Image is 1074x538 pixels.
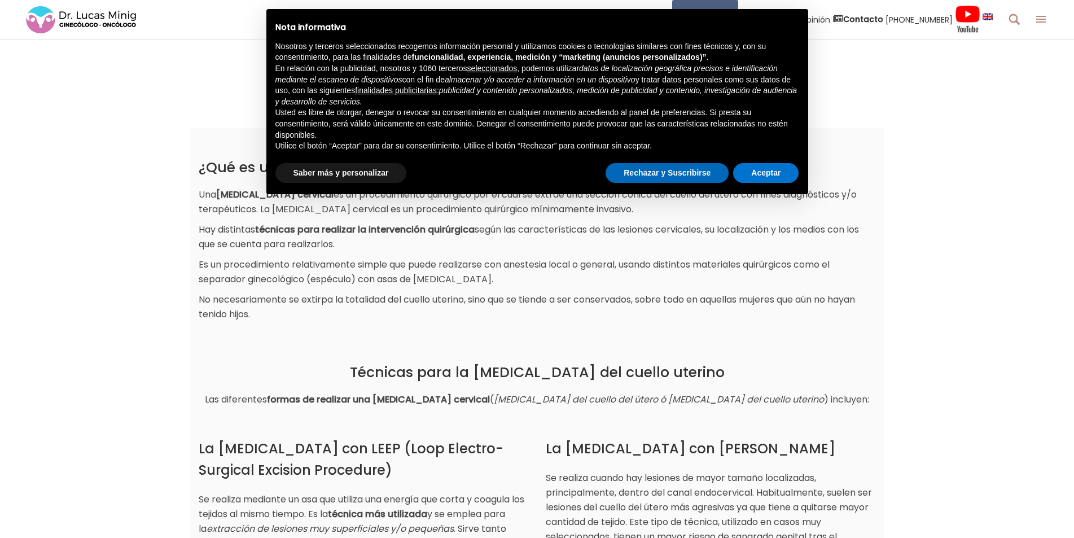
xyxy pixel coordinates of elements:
[445,75,635,84] em: almacenar y/o acceder a información en un dispositivo
[275,41,799,63] p: Nosotros y terceros seleccionados recogemos información personal y utilizamos cookies o tecnologí...
[275,107,799,141] p: Usted es libre de otorgar, denegar o revocar su consentimiento en cualquier momento accediendo al...
[494,393,824,406] em: [MEDICAL_DATA] del cuello del útero ó [MEDICAL_DATA] del cuello uterino
[199,292,876,322] p: No necesariamente se extirpa la totalidad del cuello uterino, sino que se tiende a ser conservado...
[199,392,876,407] p: Las diferentes ( ) incluyen:
[199,222,876,252] p: Hay distintas según las características de las lesiones cervicales, su localización y los medios ...
[606,163,729,183] button: Rechazar y Suscribirse
[546,438,876,460] h3: La [MEDICAL_DATA] con [PERSON_NAME]
[843,14,883,25] strong: Contacto
[207,522,454,535] em: extracción de lesiones muy superficiales y/o pequeñas
[955,5,980,33] img: Videos Youtube Ginecología
[275,63,799,107] p: En relación con la publicidad, nosotros y 1060 terceros , podemos utilizar con el fin de y tratar...
[467,63,518,75] button: seleccionados
[255,223,475,236] strong: técnicas para realizar la intervención quirúrgica
[275,163,407,183] button: Saber más y personalizar
[275,64,778,84] em: datos de localización geográfica precisos e identificación mediante el escaneo de dispositivos
[199,364,876,381] h2: Técnicas para la [MEDICAL_DATA] del cuello uterino
[275,86,797,106] em: publicidad y contenido personalizados, medición de publicidad y contenido, investigación de audie...
[267,393,490,406] strong: formas de realizar una [MEDICAL_DATA] cervical
[328,508,427,520] strong: técnica más utilizada
[199,438,529,481] h3: La [MEDICAL_DATA] con LEEP (Loop Electro-Surgical Excision Procedure)
[275,141,799,152] p: Utilice el botón “Aceptar” para dar su consentimiento. Utilice el botón “Rechazar” para continuar...
[983,13,993,20] img: language english
[216,188,334,201] strong: [MEDICAL_DATA] cervical
[199,159,876,176] h2: ¿Qué es una [MEDICAL_DATA] cervical?
[199,187,876,217] p: Una es un procedimiento quirúrgico por el cual se extrae una sección cónica del cuello del útero ...
[885,13,953,26] span: [PHONE_NUMBER]
[199,257,876,287] p: Es un procedimiento relativamente simple que puede realizarse con anestesia local o general, usan...
[733,163,799,183] button: Aceptar
[412,53,707,62] strong: funcionalidad, experiencia, medición y “marketing (anuncios personalizados)”
[275,23,799,32] h2: Nota informativa
[355,85,437,97] button: finalidades publicitarias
